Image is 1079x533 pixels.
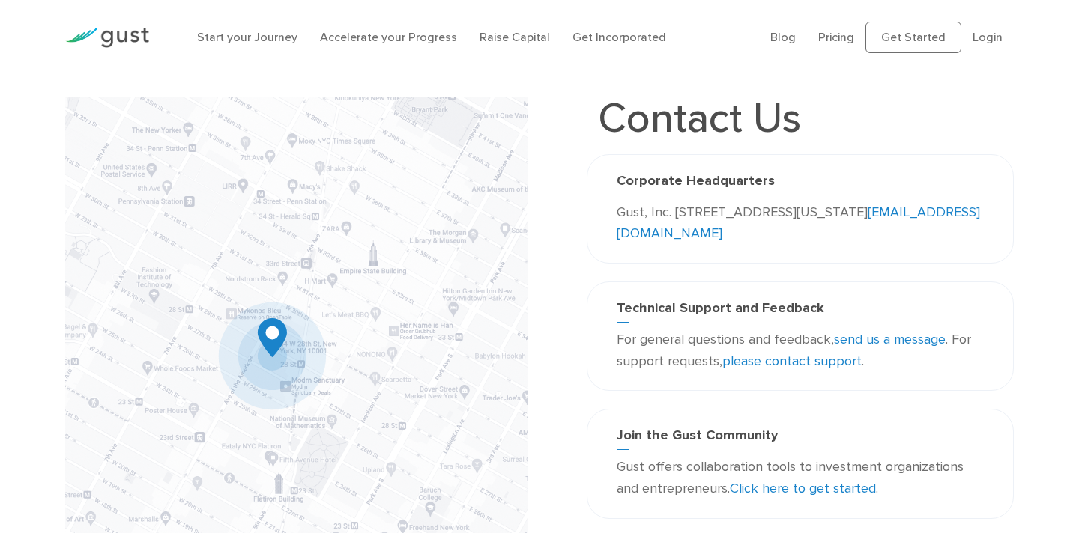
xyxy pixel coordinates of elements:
a: Login [973,30,1003,44]
img: Gust Logo [65,28,149,48]
a: send us a message [834,332,946,347]
h3: Technical Support and Feedback [617,300,984,323]
h3: Join the Gust Community [617,427,984,450]
a: please contact support [722,353,862,369]
a: Get Incorporated [572,30,666,44]
a: Accelerate your Progress [320,30,457,44]
a: Pricing [818,30,854,44]
a: Start your Journey [197,30,297,44]
p: Gust offers collaboration tools to investment organizations and entrepreneurs. . [617,457,984,500]
h1: Contact Us [587,97,812,139]
p: Gust, Inc. [STREET_ADDRESS][US_STATE] [617,202,984,246]
a: Blog [770,30,796,44]
a: Get Started [865,22,961,53]
h3: Corporate Headquarters [617,173,984,195]
a: Click here to get started [730,481,876,496]
p: For general questions and feedback, . For support requests, . [617,329,984,373]
a: Raise Capital [480,30,550,44]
